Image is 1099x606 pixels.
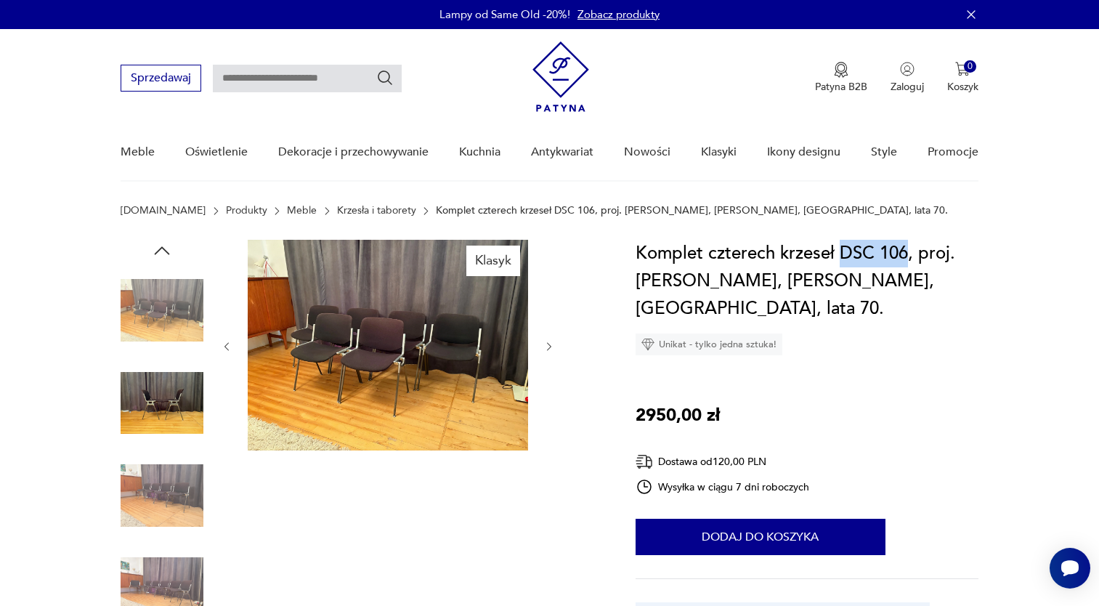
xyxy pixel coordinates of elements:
[701,124,737,180] a: Klasyki
[121,454,203,537] img: Zdjęcie produktu Komplet czterech krzeseł DSC 106, proj. Giancarlo Piretti, Anonima Castelli, Wło...
[278,124,429,180] a: Dekoracje i przechowywanie
[121,362,203,445] img: Zdjęcie produktu Komplet czterech krzeseł DSC 106, proj. Giancarlo Piretti, Anonima Castelli, Wło...
[337,205,416,217] a: Krzesła i taborety
[636,334,782,355] div: Unikat - tylko jedna sztuka!
[121,269,203,352] img: Zdjęcie produktu Komplet czterech krzeseł DSC 106, proj. Giancarlo Piretti, Anonima Castelli, Wło...
[767,124,840,180] a: Ikony designu
[964,60,976,73] div: 0
[287,205,317,217] a: Meble
[577,7,660,22] a: Zobacz produkty
[900,62,915,76] img: Ikonka użytkownika
[248,240,528,451] img: Zdjęcie produktu Komplet czterech krzeseł DSC 106, proj. Giancarlo Piretti, Anonima Castelli, Wło...
[531,124,593,180] a: Antykwariat
[636,519,885,555] button: Dodaj do koszyka
[891,80,924,94] p: Zaloguj
[815,62,867,94] a: Ikona medaluPatyna B2B
[636,402,720,429] p: 2950,00 zł
[641,338,654,351] img: Ikona diamentu
[532,41,589,112] img: Patyna - sklep z meblami i dekoracjami vintage
[955,62,970,76] img: Ikona koszyka
[185,124,248,180] a: Oświetlenie
[947,80,978,94] p: Koszyk
[376,69,394,86] button: Szukaj
[121,205,206,217] a: [DOMAIN_NAME]
[834,62,848,78] img: Ikona medalu
[891,62,924,94] button: Zaloguj
[636,453,653,471] img: Ikona dostawy
[928,124,978,180] a: Promocje
[121,124,155,180] a: Meble
[439,7,570,22] p: Lampy od Same Old -20%!
[121,65,201,92] button: Sprzedawaj
[947,62,978,94] button: 0Koszyk
[815,62,867,94] button: Patyna B2B
[871,124,897,180] a: Style
[636,240,978,323] h1: Komplet czterech krzeseł DSC 106, proj. [PERSON_NAME], [PERSON_NAME], [GEOGRAPHIC_DATA], lata 70.
[466,246,520,276] div: Klasyk
[636,478,810,496] div: Wysyłka w ciągu 7 dni roboczych
[121,74,201,84] a: Sprzedawaj
[636,453,810,471] div: Dostawa od 120,00 PLN
[1050,548,1090,589] iframe: Smartsupp widget button
[624,124,670,180] a: Nowości
[436,205,948,217] p: Komplet czterech krzeseł DSC 106, proj. [PERSON_NAME], [PERSON_NAME], [GEOGRAPHIC_DATA], lata 70.
[815,80,867,94] p: Patyna B2B
[226,205,267,217] a: Produkty
[459,124,500,180] a: Kuchnia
